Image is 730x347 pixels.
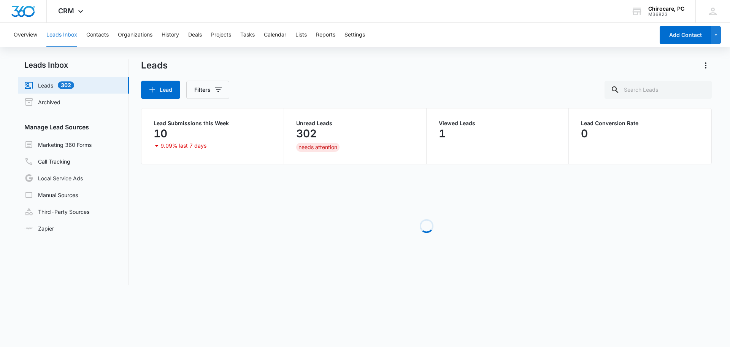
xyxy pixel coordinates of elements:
[118,23,152,47] button: Organizations
[13,50,42,56] a: Hide these tips
[581,127,588,140] p: 0
[13,50,16,56] span: ⊘
[648,6,684,12] div: account name
[46,23,77,47] button: Leads Inbox
[160,143,206,148] p: 9.09% last 7 days
[58,7,74,15] span: CRM
[18,59,129,71] h2: Leads Inbox
[295,23,307,47] button: Lists
[439,121,557,126] p: Viewed Leads
[86,23,109,47] button: Contacts
[24,207,89,216] a: Third-Party Sources
[605,81,712,99] input: Search Leads
[162,23,179,47] button: History
[581,121,699,126] p: Lead Conversion Rate
[188,23,202,47] button: Deals
[154,121,271,126] p: Lead Submissions this Week
[24,157,70,166] a: Call Tracking
[240,23,255,47] button: Tasks
[660,26,711,44] button: Add Contact
[24,190,78,199] a: Manual Sources
[648,12,684,17] div: account id
[67,47,106,58] a: Learn More
[296,127,317,140] p: 302
[24,140,92,149] a: Marketing 360 Forms
[296,143,340,152] div: needs attention
[296,121,414,126] p: Unread Leads
[24,173,83,183] a: Local Service Ads
[700,59,712,72] button: Actions
[24,97,60,107] a: Archived
[13,19,106,45] p: You can now set up manual and third-party lead sources, right from the Leads Inbox.
[439,127,446,140] p: 1
[264,23,286,47] button: Calendar
[141,81,180,99] button: Lead
[24,81,74,90] a: Leads302
[13,6,106,16] h3: Set up more lead sources
[18,123,129,132] h3: Manage Lead Sources
[344,23,365,47] button: Settings
[141,60,168,71] h1: Leads
[211,23,231,47] button: Projects
[24,224,54,232] a: Zapier
[316,23,335,47] button: Reports
[154,127,167,140] p: 10
[14,23,37,47] button: Overview
[186,81,229,99] button: Filters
